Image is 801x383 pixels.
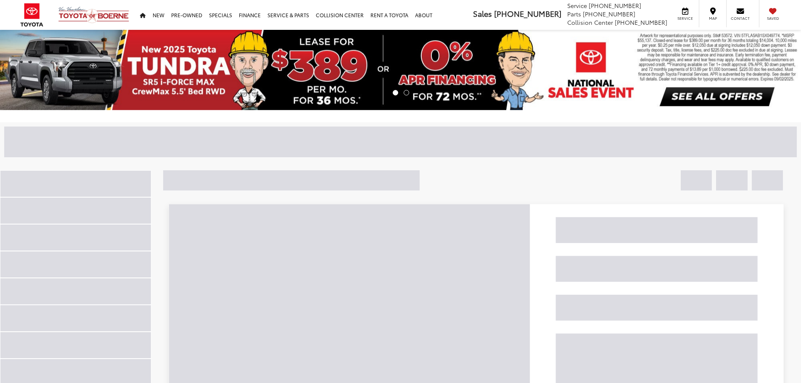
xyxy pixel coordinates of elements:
span: Service [676,16,695,21]
span: Parts [567,10,581,18]
span: Contact [731,16,750,21]
img: Vic Vaughan Toyota of Boerne [58,6,130,24]
span: [PHONE_NUMBER] [583,10,635,18]
span: [PHONE_NUMBER] [589,1,641,10]
span: [PHONE_NUMBER] [615,18,667,26]
span: Map [703,16,722,21]
span: Service [567,1,587,10]
span: Saved [764,16,782,21]
span: [PHONE_NUMBER] [494,8,561,19]
span: Sales [473,8,492,19]
span: Collision Center [567,18,613,26]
